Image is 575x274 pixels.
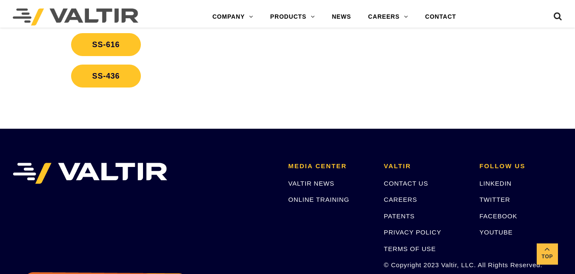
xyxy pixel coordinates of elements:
a: CONTACT [417,8,465,25]
p: © Copyright 2023 Valtir, LLC. All Rights Reserved. [384,260,467,270]
img: VALTIR [13,163,167,184]
a: SS-616 [71,33,141,56]
a: PRIVACY POLICY [384,229,441,236]
a: VALTIR NEWS [288,180,334,187]
a: LINKEDIN [479,180,512,187]
a: SS-436 [71,65,141,88]
a: TERMS OF USE [384,245,436,252]
a: CAREERS [360,8,417,25]
h2: MEDIA CENTER [288,163,371,170]
a: Top [537,243,558,265]
a: CAREERS [384,196,417,203]
h2: VALTIR [384,163,467,170]
span: Top [537,252,558,262]
a: COMPANY [204,8,262,25]
a: PATENTS [384,212,415,220]
a: TWITTER [479,196,510,203]
a: NEWS [323,8,360,25]
a: CONTACT US [384,180,428,187]
a: PRODUCTS [262,8,323,25]
a: ONLINE TRAINING [288,196,349,203]
a: YOUTUBE [479,229,512,236]
a: FACEBOOK [479,212,517,220]
h2: FOLLOW US [479,163,562,170]
img: Valtir [13,8,138,25]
